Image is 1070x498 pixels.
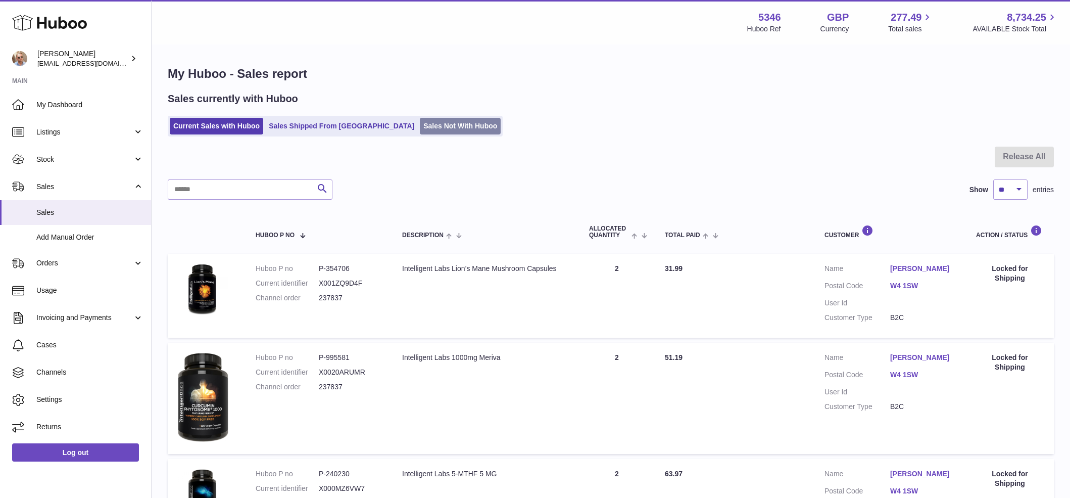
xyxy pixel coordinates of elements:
[319,279,382,288] dd: X001ZQ9D4F
[402,353,569,363] div: Intelligent Labs 1000mg Meriva
[665,470,683,478] span: 63.97
[976,225,1044,239] div: Action / Status
[891,11,921,24] span: 277.49
[827,11,849,24] strong: GBP
[824,313,890,323] dt: Customer Type
[256,232,295,239] span: Huboo P no
[969,185,988,195] label: Show
[168,92,298,106] h2: Sales currently with Huboo
[824,469,890,481] dt: Name
[319,368,382,377] dd: X0020ARUMR
[589,225,629,239] span: ALLOCATED Quantity
[319,353,382,363] dd: P-995581
[1007,11,1046,24] span: 8,734.25
[12,51,27,66] img: support@radoneltd.co.uk
[402,232,444,239] span: Description
[12,443,139,462] a: Log out
[890,370,956,380] a: W4 1SW
[256,382,319,392] dt: Channel order
[36,286,143,295] span: Usage
[665,232,700,239] span: Total paid
[36,208,143,217] span: Sales
[256,353,319,363] dt: Huboo P no
[758,11,781,24] strong: 5346
[319,484,382,493] dd: X000MZ6VW7
[37,59,149,67] span: [EMAIL_ADDRESS][DOMAIN_NAME]
[890,486,956,496] a: W4 1SW
[36,100,143,110] span: My Dashboard
[824,402,890,412] dt: Customer Type
[402,264,569,274] div: Intelligent Labs Lion’s Mane Mushroom Capsules
[36,368,143,377] span: Channels
[824,281,890,293] dt: Postal Code
[824,370,890,382] dt: Postal Code
[256,279,319,288] dt: Current identifier
[890,281,956,291] a: W4 1SW
[665,264,683,273] span: 31.99
[36,127,133,137] span: Listings
[888,11,933,34] a: 277.49 Total sales
[972,24,1058,34] span: AVAILABLE Stock Total
[36,340,143,350] span: Cases
[256,368,319,377] dt: Current identifier
[36,395,143,404] span: Settings
[824,264,890,276] dt: Name
[820,24,849,34] div: Currency
[890,264,956,274] a: [PERSON_NAME]
[319,382,382,392] dd: 237837
[36,258,133,268] span: Orders
[36,233,143,242] span: Add Manual Order
[579,343,655,455] td: 2
[665,353,683,361] span: 51.19
[888,24,933,34] span: Total sales
[890,353,956,363] a: [PERSON_NAME]
[824,225,956,239] div: Customer
[170,118,263,134] a: Current Sales with Huboo
[976,353,1044,372] div: Locked for Shipping
[256,469,319,479] dt: Huboo P no
[420,118,501,134] a: Sales Not With Huboo
[747,24,781,34] div: Huboo Ref
[36,313,133,323] span: Invoicing and Payments
[824,353,890,365] dt: Name
[319,469,382,479] dd: P-240230
[319,264,382,274] dd: P-354706
[402,469,569,479] div: Intelligent Labs 5-MTHF 5 MG
[37,49,128,68] div: [PERSON_NAME]
[178,264,228,314] img: 53461633079519.jpg
[36,155,133,164] span: Stock
[319,293,382,303] dd: 237837
[265,118,418,134] a: Sales Shipped From [GEOGRAPHIC_DATA]
[976,469,1044,488] div: Locked for Shipping
[178,353,228,442] img: 1720195963.jpg
[890,402,956,412] dd: B2C
[890,313,956,323] dd: B2C
[890,469,956,479] a: [PERSON_NAME]
[824,387,890,397] dt: User Id
[824,298,890,308] dt: User Id
[256,484,319,493] dt: Current identifier
[256,264,319,274] dt: Huboo P no
[976,264,1044,283] div: Locked for Shipping
[1033,185,1054,195] span: entries
[972,11,1058,34] a: 8,734.25 AVAILABLE Stock Total
[36,422,143,432] span: Returns
[36,182,133,192] span: Sales
[256,293,319,303] dt: Channel order
[168,66,1054,82] h1: My Huboo - Sales report
[579,254,655,338] td: 2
